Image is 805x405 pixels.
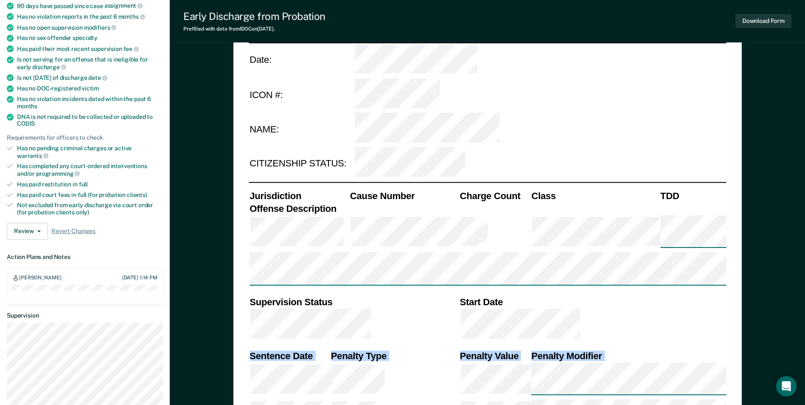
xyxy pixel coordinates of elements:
[82,85,99,92] span: victim
[36,170,80,177] span: programming
[17,113,163,128] div: DNA is not required to be collected or uploaded to
[7,312,163,319] dt: Supervision
[17,120,35,127] span: CODIS
[17,202,163,216] div: Not excluded from early discharge via court order (for probation clients
[122,275,157,281] div: [DATE] 1:14 PM
[17,152,48,159] span: warrants
[459,296,726,308] th: Start Date
[17,34,163,42] div: Has no sex offender
[7,134,163,141] div: Requirements for officers to check
[530,349,726,362] th: Penalty Modifier
[19,275,61,281] div: [PERSON_NAME]
[76,209,89,216] span: only)
[659,190,726,202] th: TDD
[249,146,354,180] td: CITIZENSHIP STATUS:
[459,349,530,362] th: Penalty Value
[249,190,349,202] th: Jurisdiction
[17,85,163,92] div: Has no DOC-registered
[735,14,791,28] button: Download Form
[17,181,163,188] div: Has paid restitution in
[17,145,163,159] div: Has no pending criminal charges or active
[32,64,66,70] span: discharge
[349,190,459,202] th: Cause Number
[249,42,354,77] td: Date:
[249,77,354,112] td: ICON #:
[7,223,48,240] button: Review
[17,163,163,177] div: Has completed any court-ordered interventions and/or
[127,191,147,198] span: clients)
[84,24,117,31] span: modifiers
[330,349,459,362] th: Penalty Type
[249,296,459,308] th: Supervision Status
[17,191,163,199] div: Has paid court fees in full (for probation
[530,190,659,202] th: Class
[249,202,349,214] th: Offense Description
[79,181,88,188] span: full
[17,56,163,70] div: Is not serving for an offense that is ineligible for early
[17,74,163,82] div: Is not [DATE] of discharge
[17,45,163,53] div: Has paid their most recent supervision
[17,2,163,10] div: 90 days have passed since case
[776,376,797,397] div: Open Intercom Messenger
[249,349,330,362] th: Sentence Date
[17,24,163,31] div: Has no open supervision
[118,13,145,20] span: months
[88,74,107,81] span: date
[17,13,163,20] div: Has no violation reports in the past 6
[459,190,530,202] th: Charge Count
[17,96,163,110] div: Has no violation incidents dated within the past 6
[73,34,98,41] span: specialty
[249,112,354,146] td: NAME:
[104,2,143,9] span: assignment
[7,253,163,261] dt: Action Plans and Notes
[183,26,325,32] div: Prefilled with data from IDOC on [DATE] .
[17,103,37,110] span: months
[183,10,325,22] div: Early Discharge from Probation
[51,228,95,235] span: Revert Changes
[123,45,139,52] span: fee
